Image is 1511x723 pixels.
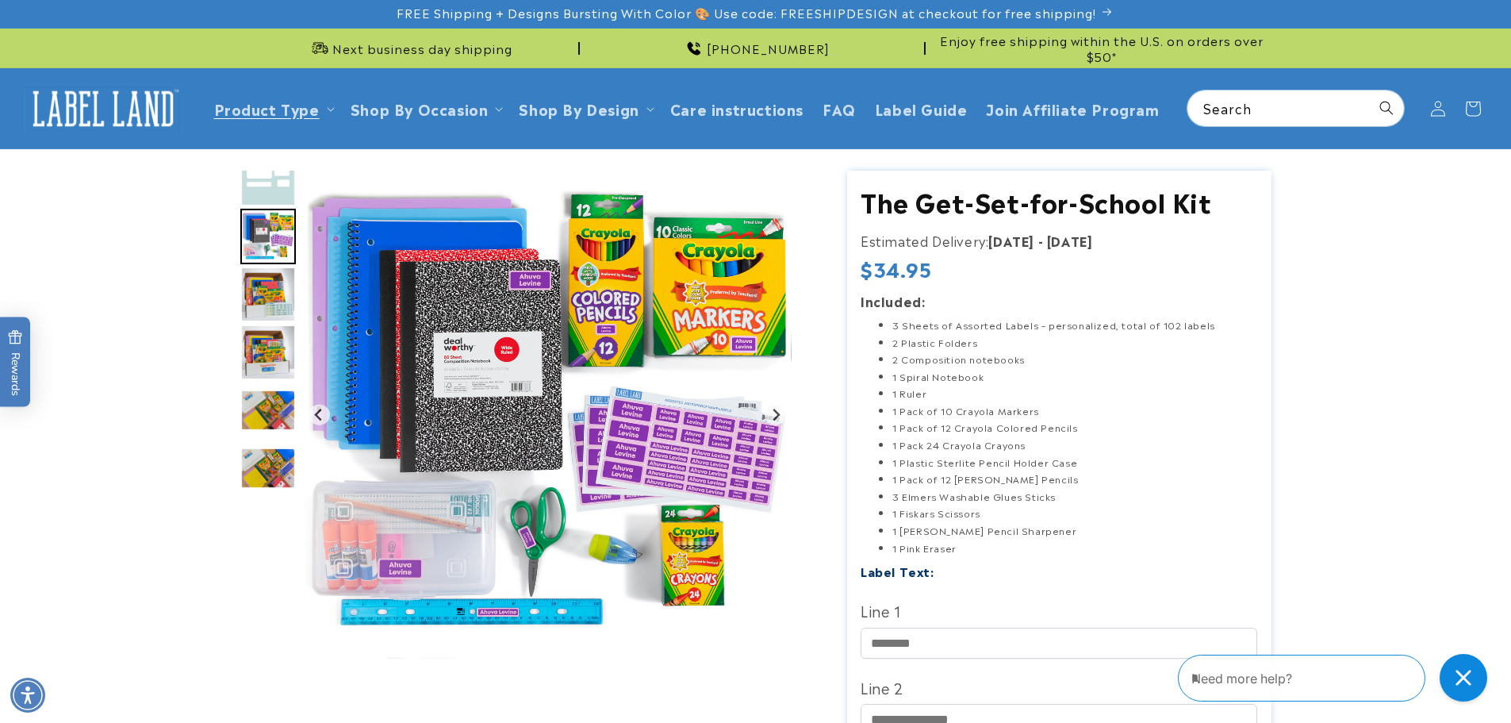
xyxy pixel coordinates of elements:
img: null [240,325,296,380]
iframe: Gorgias Floating Chat [1178,648,1495,707]
div: Go to slide 5 [240,325,296,380]
a: Product Type [214,98,320,119]
li: 3 Elmers Washable Glues Sticks [892,488,1257,506]
span: Enjoy free shipping within the U.S. on orders over $50* [932,33,1271,63]
img: null [240,390,296,431]
summary: Shop By Design [509,90,660,127]
span: Rewards [8,329,23,395]
span: $34.95 [861,256,932,281]
a: Join Affiliate Program [976,90,1168,127]
span: FAQ [823,99,856,117]
a: FAQ [813,90,865,127]
a: Label Land [18,78,189,139]
span: Next business day shipping [332,40,512,56]
p: Estimated Delivery: [861,229,1257,252]
div: Go to slide 2 [240,151,296,206]
li: 1 Plastic Sterlite Pencil Holder Case [892,454,1257,471]
div: Go to slide 3 [240,209,296,264]
img: null [304,171,792,659]
li: 1 Fiskars Scissors [892,505,1257,522]
li: 1 Ruler [892,385,1257,402]
span: [PHONE_NUMBER] [707,40,830,56]
span: Join Affiliate Program [986,99,1159,117]
li: 1 Pack of 10 Crayola Markers [892,402,1257,420]
button: Next slide [765,404,786,425]
div: Go to slide 7 [240,440,296,496]
li: 1 Pack 24 Crayola Crayons [892,436,1257,454]
strong: [DATE] [988,231,1034,250]
strong: - [1038,231,1044,250]
strong: Included: [861,291,925,310]
img: Label Land [24,84,182,133]
li: 2 Plastic Folders [892,334,1257,352]
a: Care instructions [661,90,813,127]
img: null [240,267,296,322]
button: Search [1369,90,1404,125]
strong: [DATE] [1047,231,1093,250]
li: 2 Composition notebooks [892,351,1257,368]
button: Previous slide [309,404,330,425]
li: 1 Pack of 12 Crayola Colored Pencils [892,419,1257,436]
div: Go to slide 6 [240,383,296,438]
label: Line 1 [861,598,1257,623]
span: Shop By Occasion [351,99,489,117]
img: null [240,151,296,206]
li: 3 Sheets of Assorted Labels – personalized, total of 102 labels [892,317,1257,334]
div: Announcement [586,29,926,67]
li: 1 Spiral Notebook [892,368,1257,386]
div: Announcement [932,29,1271,67]
div: Accessibility Menu [10,678,45,713]
span: Care instructions [670,99,803,117]
label: Line 2 [861,675,1257,700]
img: null [240,448,296,490]
div: Go to slide 4 [240,267,296,322]
h1: The Get-Set-for-School Kit [861,185,1257,218]
li: 1 Pink Eraser [892,540,1257,557]
span: FREE Shipping + Designs Bursting With Color 🎨 Use code: FREESHIPDESIGN at checkout for free shipp... [397,5,1096,21]
label: Label Text: [861,562,934,580]
li: 1 Pack of 12 [PERSON_NAME] Pencils [892,471,1257,488]
li: 1 [PERSON_NAME] Pencil Sharpener [892,522,1257,540]
img: null [240,209,296,264]
span: Label Guide [875,99,968,117]
summary: Shop By Occasion [341,90,510,127]
media-gallery: Gallery Viewer [240,171,807,667]
div: Announcement [240,29,580,67]
a: Label Guide [865,90,977,127]
summary: Product Type [205,90,341,127]
a: Shop By Design [519,98,639,119]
